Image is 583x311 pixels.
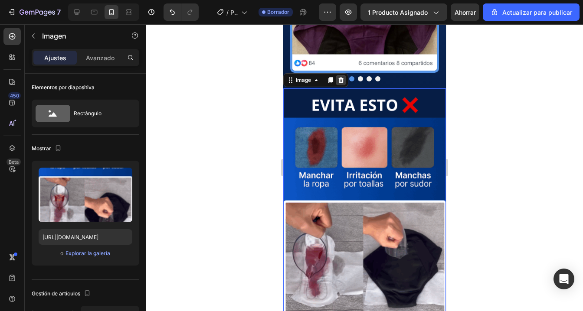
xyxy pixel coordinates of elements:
[42,31,116,41] p: Imagen
[360,3,447,21] button: 1 producto asignado
[39,229,132,245] input: https://ejemplo.com/imagen.jpg
[60,250,63,256] font: o
[267,9,289,15] font: Borrador
[483,3,580,21] button: Actualizar para publicar
[9,159,19,165] font: Beta
[66,250,110,256] font: Explorar la galería
[42,32,66,40] font: Imagen
[455,9,476,16] font: Ahorrar
[74,110,102,117] font: Rectángulo
[86,54,115,62] font: Avanzado
[451,3,479,21] button: Ahorrar
[230,9,240,180] font: Página del producto - [DATE] 21:35:45
[39,168,132,222] img: imagen de vista previa
[44,54,66,62] font: Ajustes
[10,93,19,99] font: 450
[502,9,572,16] font: Actualizar para publicar
[164,3,199,21] div: Deshacer/Rehacer
[368,9,428,16] font: 1 producto asignado
[554,269,574,289] div: Abrir Intercom Messenger
[283,24,446,311] iframe: Área de diseño
[32,290,80,297] font: Gestión de artículos
[226,9,229,16] font: /
[32,145,51,152] font: Mostrar
[3,3,65,21] button: 7
[65,249,111,258] button: Explorar la galería
[57,8,61,16] font: 7
[32,84,95,91] font: Elementos por diapositiva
